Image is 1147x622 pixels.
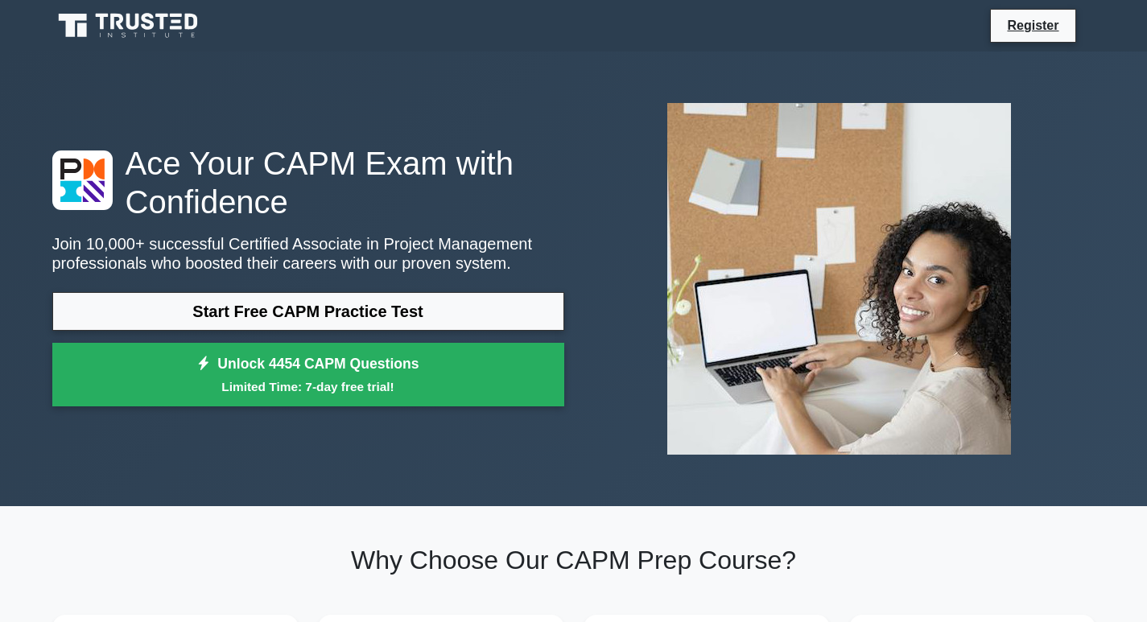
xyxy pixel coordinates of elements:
[52,545,1095,575] h2: Why Choose Our CAPM Prep Course?
[52,292,564,331] a: Start Free CAPM Practice Test
[52,144,564,221] h1: Ace Your CAPM Exam with Confidence
[997,15,1068,35] a: Register
[52,343,564,407] a: Unlock 4454 CAPM QuestionsLimited Time: 7-day free trial!
[72,377,544,396] small: Limited Time: 7-day free trial!
[52,234,564,273] p: Join 10,000+ successful Certified Associate in Project Management professionals who boosted their...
